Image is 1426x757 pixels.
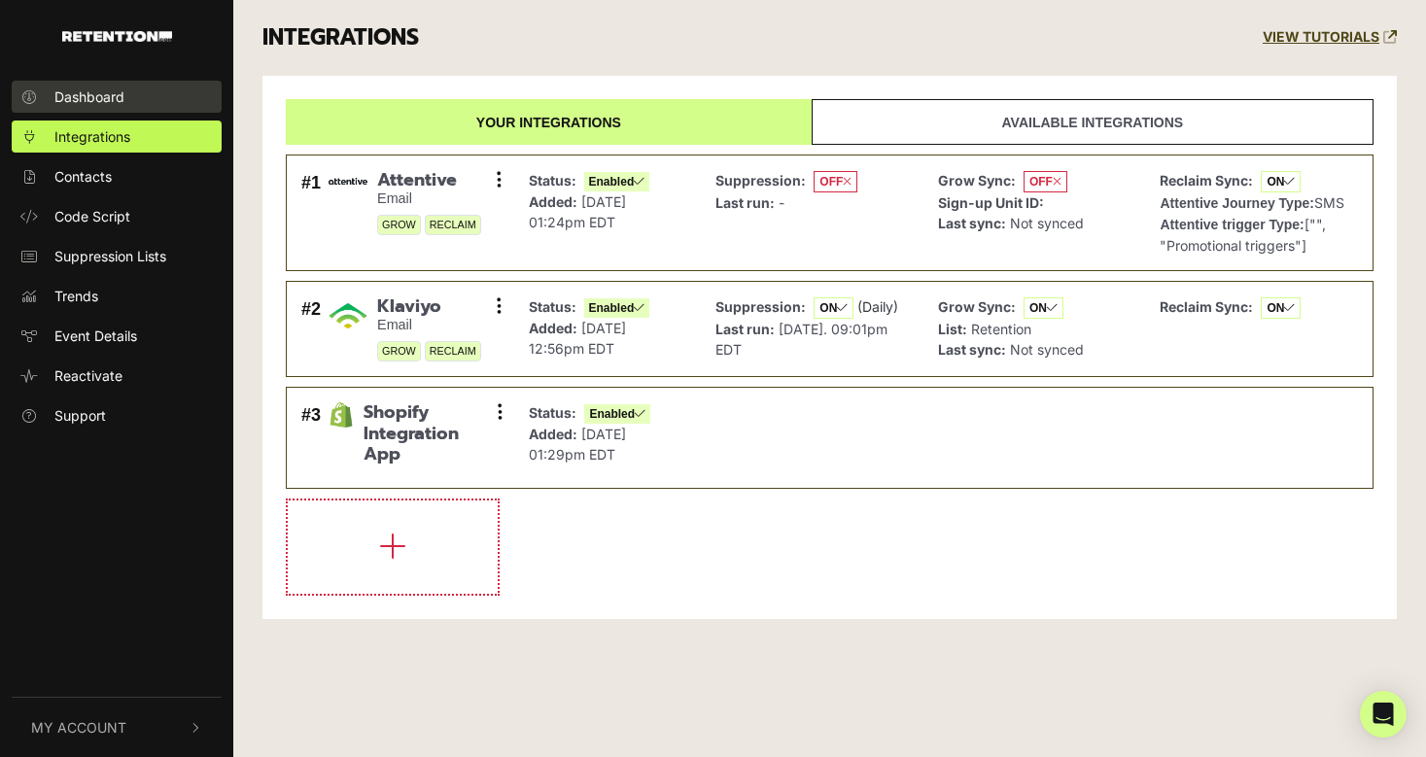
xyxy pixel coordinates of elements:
strong: Attentive trigger Type: [1160,217,1304,232]
div: Open Intercom Messenger [1360,691,1407,738]
strong: Last run: [715,321,775,337]
strong: Status: [529,404,576,421]
span: Not synced [1010,341,1084,358]
a: Event Details [12,320,222,352]
span: GROW [377,215,421,235]
strong: Added: [529,193,577,210]
a: Support [12,399,222,431]
span: - [779,194,784,211]
span: Support [54,405,106,426]
a: Reactivate [12,360,222,392]
span: Trends [54,286,98,306]
img: Shopify Integration App [329,402,354,428]
img: Klaviyo [329,296,367,335]
strong: Grow Sync: [938,172,1016,189]
span: Reactivate [54,365,122,386]
button: My Account [12,698,222,757]
span: RECLAIM [425,341,481,361]
span: ON [1024,297,1063,319]
a: Contacts [12,160,222,192]
span: Not synced [1010,215,1084,231]
span: Contacts [54,166,112,187]
span: Attentive [377,170,481,191]
span: GROW [377,341,421,361]
p: SMS ["", "Promotional triggers"] [1160,170,1353,256]
strong: Status: [529,298,576,315]
span: Suppression Lists [54,246,166,266]
a: Integrations [12,120,222,153]
strong: Last sync: [938,341,1006,358]
a: Available integrations [812,99,1374,145]
span: ON [1261,297,1301,319]
span: Enabled [584,172,650,191]
span: Integrations [54,126,130,147]
span: ON [1261,171,1301,192]
a: Dashboard [12,81,222,113]
span: RECLAIM [425,215,481,235]
span: Enabled [584,298,650,318]
span: (Daily) [857,298,898,315]
a: VIEW TUTORIALS [1263,29,1397,46]
span: OFF [814,171,857,192]
span: Dashboard [54,86,124,107]
span: Event Details [54,326,137,346]
span: [DATE]. 09:01pm EDT [715,321,887,358]
a: Suppression Lists [12,240,222,272]
strong: Sign-up Unit ID: [938,194,1044,211]
strong: Reclaim Sync: [1160,172,1253,189]
small: Email [377,190,481,207]
strong: Reclaim Sync: [1160,298,1253,315]
span: OFF [1024,171,1067,192]
div: #1 [301,170,321,256]
img: Retention.com [62,31,172,42]
img: Attentive [329,178,367,185]
a: Your integrations [286,99,812,145]
h3: INTEGRATIONS [262,24,419,52]
a: Trends [12,280,222,312]
span: ON [814,297,853,319]
span: [DATE] 01:24pm EDT [529,193,626,230]
small: Email [377,317,481,333]
span: Klaviyo [377,296,481,318]
span: [DATE] 12:56pm EDT [529,320,626,357]
div: #3 [301,402,321,473]
span: My Account [31,717,126,738]
strong: Suppression: [715,298,806,315]
strong: Grow Sync: [938,298,1016,315]
strong: Last run: [715,194,775,211]
span: Shopify Integration App [364,402,500,465]
a: Code Script [12,200,222,232]
strong: Added: [529,320,577,336]
strong: Suppression: [715,172,806,189]
strong: Status: [529,172,576,189]
span: Enabled [584,404,650,424]
span: Retention [971,321,1031,337]
strong: Attentive Journey Type: [1160,195,1313,211]
strong: List: [938,321,967,337]
strong: Added: [529,426,577,442]
div: #2 [301,296,321,362]
strong: Last sync: [938,215,1006,231]
span: Code Script [54,206,130,226]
